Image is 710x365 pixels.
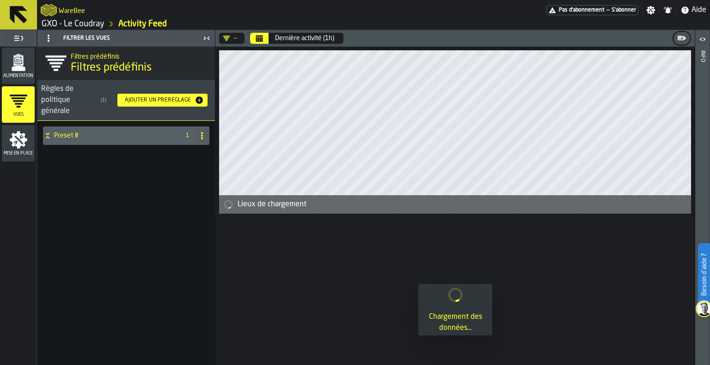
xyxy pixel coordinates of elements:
[71,60,152,75] span: Filtres prédéfinis
[41,18,373,30] nav: Breadcrumb
[42,19,104,29] a: link-to-/wh/i/efd9e906-5eb9-41af-aac9-d3e075764b8d
[101,97,106,103] span: ( 1 )
[660,6,676,15] label: button-toggle-Notifications
[699,48,706,363] div: Info
[692,5,706,16] span: Aide
[546,5,638,15] div: Abonnement au menu
[677,5,710,16] label: button-toggle-Aide
[39,31,200,46] div: Filtrer les vues
[2,32,35,45] label: button-toggle-Basculer le menu complet
[699,244,709,305] label: Besoin d'aide ?
[426,311,485,334] div: Chargement des données...
[118,19,167,29] a: link-to-/wh/i/efd9e906-5eb9-41af-aac9-d3e075764b8d/feed/0f387ce5-a653-4385-828f-bed1f0036d46
[219,33,245,44] div: DropdownMenuValue-
[43,126,176,145] div: Preset #
[41,2,57,18] a: logo-header
[184,132,191,139] span: 1
[200,33,213,44] label: button-toggle-Fermez-moi
[643,6,659,15] label: button-toggle-Paramètres
[696,32,709,48] label: button-toggle-Ouvrir
[54,132,176,139] h4: Preset #
[2,151,35,156] span: Mise en place
[41,84,110,117] div: Règles de politique générale
[121,97,195,103] div: Ajouter un préréglage
[606,7,610,13] span: —
[2,86,35,123] li: menu Vues
[2,112,35,117] span: Vues
[117,94,208,107] button: button-Ajouter un préréglage
[2,125,35,162] li: menu Mise en place
[275,35,334,42] div: Dernière activité (1h)
[695,30,710,365] header: Info
[546,5,638,15] a: link-to-/wh/i/efd9e906-5eb9-41af-aac9-d3e075764b8d/pricing/
[2,48,35,84] li: menu Alimentation
[219,195,691,214] div: alert-Lieux de chargement
[238,199,687,210] div: Lieux de chargement
[673,32,690,45] button: button-
[612,7,636,13] span: S'abonner
[2,73,35,78] span: Alimentation
[223,35,237,42] div: DropdownMenuValue-
[269,29,340,48] button: Sélectionner une plage de dates
[37,47,215,80] div: title-Filtres prédéfinis
[250,33,269,44] button: Sélectionner une plage de dates Sélectionner une plage de dates
[37,80,215,121] h3: title-section-[object Object]
[250,33,343,44] div: Sélectionner une plage de dates
[71,51,211,60] h2: Sub Title
[559,7,605,13] span: Pas d'abonnement
[59,6,85,15] h2: Sub Title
